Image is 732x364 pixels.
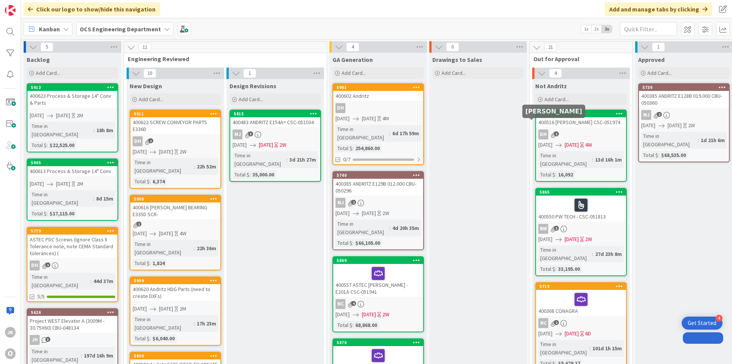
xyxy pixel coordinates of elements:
span: 1 [45,262,50,267]
div: JH [27,335,117,345]
span: [DATE] [668,121,682,129]
span: Kanban [39,24,60,34]
h5: [PERSON_NAME] [525,108,582,115]
span: Add Card... [647,70,672,76]
div: 5626 [31,310,117,315]
span: : [698,136,699,144]
span: : [194,319,195,328]
div: 5626Project WEST Elevator A (3009M - 30.75X60) CBU-048134 [27,309,117,333]
span: Add Card... [441,70,466,76]
div: 27d 23h 8m [593,250,624,258]
div: 6D [585,330,591,338]
div: Total $ [233,170,249,179]
div: $6,040.00 [151,334,177,343]
div: 6,374 [151,177,167,186]
span: [DATE] [335,209,350,217]
div: 400622 SCREW CONVEYOR PARTS E336D [130,117,220,134]
div: 8d 15m [94,194,115,203]
span: : [592,250,593,258]
div: 5779 [27,228,117,235]
div: BW [536,224,626,234]
div: 5815 [234,111,320,116]
div: 5911400622 SCREW CONVEYOR PARTS E336D [130,110,220,134]
div: Time in [GEOGRAPHIC_DATA] [30,273,90,290]
div: 33,195.00 [556,265,582,273]
div: 5905 [27,159,117,166]
span: [DATE] [335,115,350,123]
span: [DATE] [538,235,552,243]
a: 5909400620 Andritz HDG Parts (need to create DXFs)[DATE][DATE]2MTime in [GEOGRAPHIC_DATA]:17h 23m... [130,277,221,346]
span: : [389,129,390,138]
div: Click our logo to show/hide this navigation [23,2,160,16]
div: 400483 ANDRITZ E154A= CSC-051034 [230,117,320,127]
span: 4 [549,69,562,78]
div: Open Get Started checklist, remaining modules: 4 [682,317,722,330]
span: Design Revisions [230,82,276,90]
img: Visit kanbanzone.com [5,5,16,16]
div: NC [335,299,345,309]
span: : [286,155,287,164]
div: 4M [382,115,389,123]
div: NC [333,299,423,309]
div: 2W [382,311,389,319]
div: 400602 Andritz [333,91,423,101]
div: Time in [GEOGRAPHIC_DATA] [538,340,589,357]
span: [DATE] [159,148,173,156]
div: 5901 [337,85,423,90]
span: 4 [346,42,359,52]
div: Time in [GEOGRAPHIC_DATA] [335,220,389,236]
div: Time in [GEOGRAPHIC_DATA] [30,122,93,139]
div: O [5,348,16,359]
div: 5839400516 [PERSON_NAME] CSC-051974 [536,110,626,127]
div: MJ [230,129,320,139]
span: : [555,265,556,273]
div: 5719 [536,283,626,290]
div: 22h 52m [195,162,218,171]
div: DH [133,136,143,146]
div: 5865 [539,189,626,195]
div: 4 [716,315,722,322]
div: 5901400602 Andritz [333,84,423,101]
div: 400557 ASTEC [PERSON_NAME] - E201A CSC-051941 [333,264,423,297]
div: 5911 [134,111,220,116]
span: : [249,170,250,179]
span: [DATE] [133,230,147,238]
a: 5913400623 Process & Storage 14" Conv & Parts[DATE][DATE]2MTime in [GEOGRAPHIC_DATA]:18h 8mTotal ... [27,83,118,152]
div: 5739 [642,85,729,90]
div: Total $ [538,265,555,273]
div: DH [538,129,548,139]
span: [DATE] [362,209,376,217]
div: $66,105.00 [353,239,382,247]
div: 5719 [539,284,626,289]
div: NC [538,318,548,328]
span: [DATE] [565,141,579,149]
span: 3 [45,337,50,342]
span: [DATE] [30,180,44,188]
div: 5909 [130,277,220,284]
div: Time in [GEOGRAPHIC_DATA] [538,151,592,168]
span: [DATE] [159,305,173,313]
div: DH [130,136,220,146]
div: 5890 [134,353,220,359]
div: Add and manage tabs by clicking [605,2,712,16]
span: [DATE] [133,148,147,156]
div: 5865 [536,189,626,196]
div: ASTEC PDC Screws (Ignore Class II Tolerance note, note CEMA Standard tolerances) ( [27,235,117,258]
span: Add Card... [36,70,60,76]
div: Time in [GEOGRAPHIC_DATA] [233,151,286,168]
div: Total $ [133,334,149,343]
span: [DATE] [259,141,273,149]
div: 400623 Process & Storage 14" Conv & Parts [27,91,117,108]
span: : [47,141,48,149]
span: [DATE] [56,112,70,120]
span: : [352,144,353,152]
span: : [81,351,82,360]
span: [DATE] [233,141,247,149]
a: 5740400385 ANDRITZ E129B 012.000 CBU- 050296MJ[DATE][DATE]2WTime in [GEOGRAPHIC_DATA]:4d 20h 35mT... [332,171,424,250]
div: 4W [180,230,186,238]
div: Time in [GEOGRAPHIC_DATA] [538,246,592,262]
div: Total $ [335,144,352,152]
span: 1 [652,42,665,52]
div: 5913 [27,84,117,91]
div: 5909 [134,278,220,283]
